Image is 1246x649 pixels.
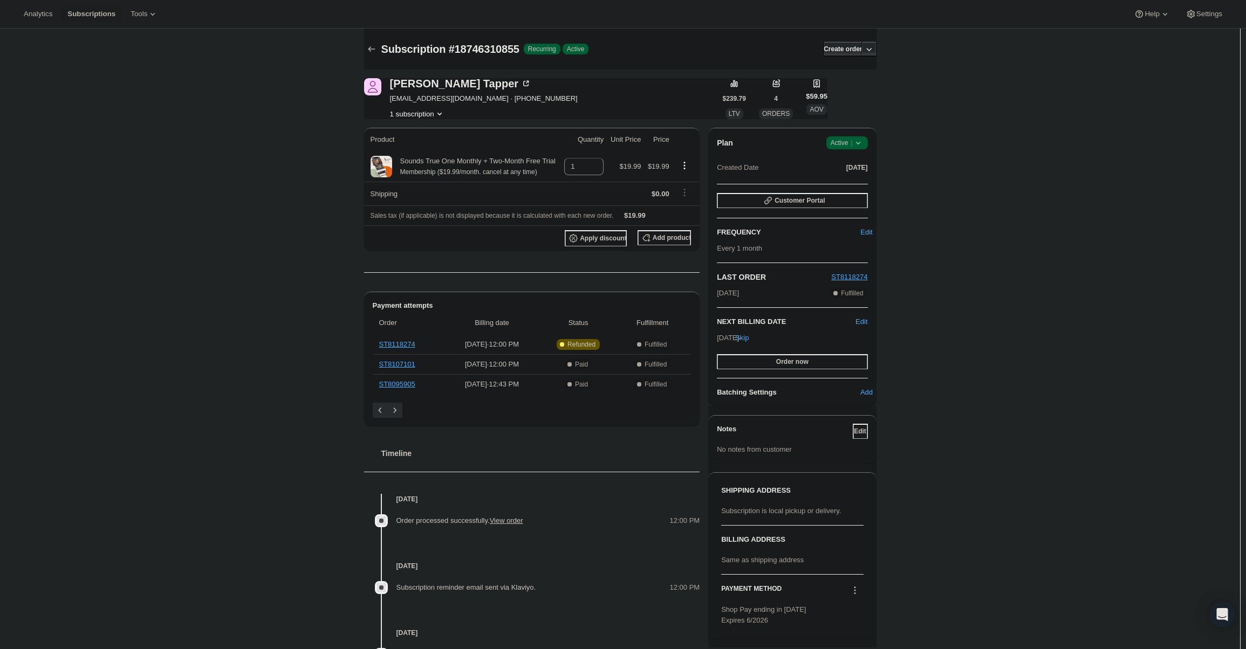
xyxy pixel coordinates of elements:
[645,340,667,349] span: Fulfilled
[831,272,867,282] button: ST8118274
[670,582,700,593] span: 12:00 PM
[841,289,863,298] span: Fulfilled
[721,507,841,515] span: Subscription is local pickup or delivery.
[824,42,862,57] button: Create order
[729,110,740,118] span: LTV
[364,42,379,57] button: Subscriptions
[721,605,806,624] span: Shop Pay ending in [DATE] Expires 6/2026
[448,359,536,370] span: [DATE] · 12:00 PM
[735,329,750,347] button: Skip
[717,227,865,238] h2: FREQUENCY
[24,10,52,18] span: Analytics
[131,10,147,18] span: Tools
[565,230,627,246] button: Apply discount
[810,106,823,113] span: AOV
[824,45,862,53] span: Create order
[561,128,607,151] th: Quantity
[490,516,523,524] a: View order
[392,156,556,177] div: Sounds True One Monthly + Two-Month Free Trial
[851,139,852,147] span: |
[124,6,165,22] button: Tools
[567,340,595,349] span: Refunded
[364,78,381,95] span: Fran Tapper
[67,10,115,18] span: Subscriptions
[717,445,792,453] span: No notes from customer
[645,360,667,369] span: Fulfilled
[853,424,868,439] button: Edit
[721,556,804,564] span: Same as shipping address
[381,448,700,459] h2: Timeline
[448,379,536,390] span: [DATE] · 12:43 PM
[645,380,667,389] span: Fulfilled
[364,561,700,571] h4: [DATE]
[860,387,873,398] span: Add
[543,317,614,328] span: Status
[774,94,778,103] span: 4
[607,128,644,151] th: Unit Price
[717,137,733,148] h2: Plan
[390,93,578,104] span: [EMAIL_ADDRESS][DOMAIN_NAME] · [PHONE_NUMBER]
[1196,10,1222,18] span: Settings
[717,334,743,342] span: [DATE] ·
[762,110,790,118] span: ORDERS
[624,211,646,219] span: $19.99
[364,494,700,505] h4: [DATE]
[373,403,692,418] nav: Pagination
[373,300,692,311] h2: Payment attempts
[670,515,700,526] span: 12:00 PM
[379,340,415,348] a: ST8118274
[396,583,536,591] span: Subscription reminder email sent via Klaviyo.
[648,162,669,170] span: $19.99
[567,45,585,53] span: Active
[723,94,746,103] span: $239.79
[806,91,827,102] span: $59.95
[371,212,614,219] span: Sales tax (if applicable) is not displayed because it is calculated with each new order.
[390,108,445,119] button: Product actions
[717,316,855,327] h2: NEXT BILLING DATE
[61,6,122,22] button: Subscriptions
[846,160,868,175] button: [DATE]
[390,78,532,89] div: [PERSON_NAME] Tapper
[676,160,693,171] button: Product actions
[580,234,627,243] span: Apply discount
[644,128,672,151] th: Price
[653,233,691,242] span: Add product
[831,137,864,148] span: Active
[379,380,415,388] a: ST8095905
[717,387,865,398] h6: Batching Settings
[1179,6,1229,22] button: Settings
[717,272,831,282] h2: LAST ORDER
[1209,602,1235,627] div: Open Intercom Messenger
[1145,10,1159,18] span: Help
[831,273,867,281] a: ST8118274
[717,162,758,173] span: Created Date
[859,384,874,401] button: Add
[638,230,691,245] button: Add product
[448,339,536,350] span: [DATE] · 12:00 PM
[855,316,867,327] button: Edit
[717,288,739,299] span: [DATE]
[17,6,59,22] button: Analytics
[717,244,762,252] span: Every 1 month
[721,485,863,496] h3: SHIPPING ADDRESS
[721,584,782,599] h3: PAYMENT METHOD
[854,427,866,436] span: Edit
[676,187,693,198] button: Shipping actions
[396,516,523,524] span: Order processed successfully.
[620,162,641,170] span: $19.99
[379,360,415,368] a: ST8107101
[723,91,746,106] button: $239.79
[776,357,809,366] span: Order now
[775,196,825,205] span: Customer Portal
[717,193,867,208] button: Customer Portal
[364,627,700,638] h4: [DATE]
[769,91,784,106] button: 4
[364,182,561,205] th: Shipping
[721,534,863,545] h3: BILLING ADDRESS
[860,227,872,238] span: Edit
[381,43,519,55] span: Subscription #18746310855
[373,311,445,335] th: Order
[735,333,749,343] span: Skip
